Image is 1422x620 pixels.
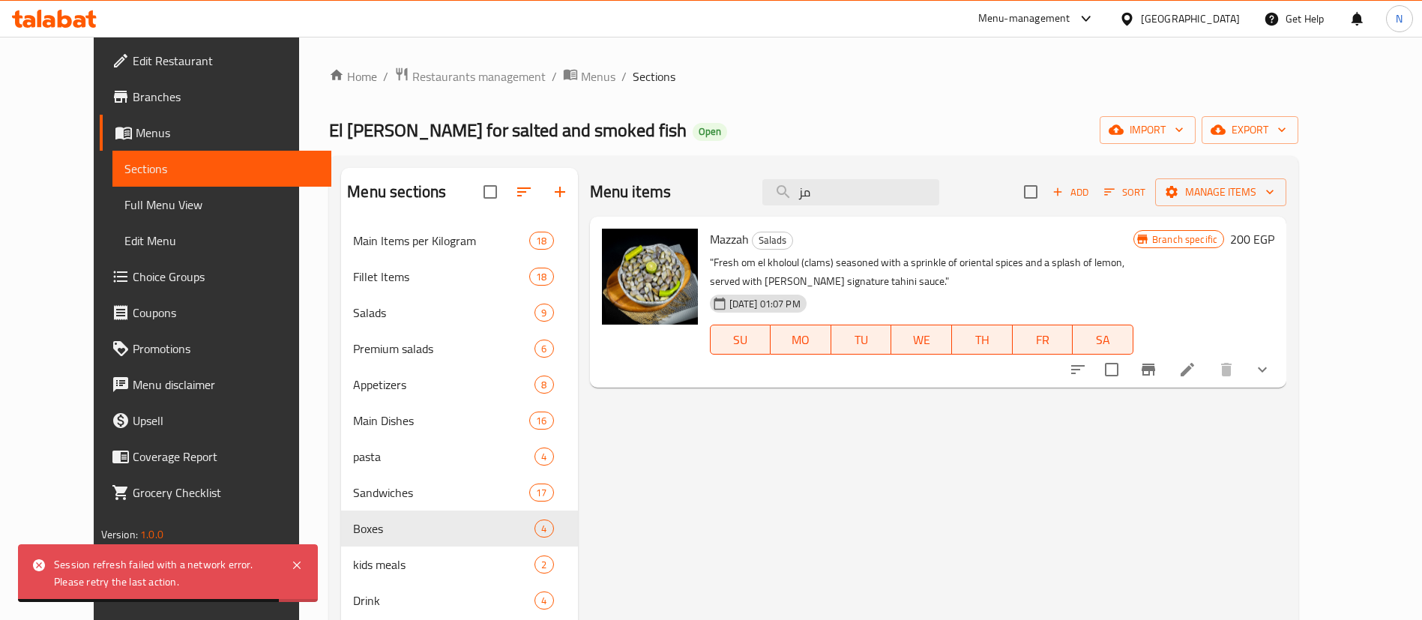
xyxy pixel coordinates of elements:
[535,378,552,392] span: 8
[1112,121,1184,139] span: import
[534,376,553,394] div: items
[341,403,577,439] div: Main Dishes16
[100,115,331,151] a: Menus
[347,181,446,203] h2: Menu sections
[1060,352,1096,388] button: sort-choices
[133,484,319,502] span: Grocery Checklist
[1130,352,1166,388] button: Branch-specific-item
[693,125,727,138] span: Open
[1214,121,1286,139] span: export
[353,592,534,610] span: Drink
[341,331,577,367] div: Premium salads6
[133,412,319,430] span: Upsell
[133,52,319,70] span: Edit Restaurant
[100,367,331,403] a: Menu disclaimer
[353,340,534,358] span: Premium salads
[1094,181,1155,204] span: Sort items
[534,592,553,610] div: items
[535,594,552,608] span: 4
[133,448,319,466] span: Coverage Report
[1167,183,1274,202] span: Manage items
[1019,329,1067,351] span: FR
[534,304,553,322] div: items
[54,556,276,590] div: Session refresh failed with a network error. Please retry the last action.
[1141,10,1240,27] div: [GEOGRAPHIC_DATA]
[542,174,578,210] button: Add section
[535,558,552,572] span: 2
[1046,181,1094,204] span: Add item
[124,160,319,178] span: Sections
[353,484,529,502] div: Sandwiches
[100,439,331,475] a: Coverage Report
[710,228,749,250] span: Mazzah
[353,520,534,538] div: Boxes
[534,520,553,538] div: items
[112,223,331,259] a: Edit Menu
[353,412,529,430] span: Main Dishes
[633,67,675,85] span: Sections
[100,43,331,79] a: Edit Restaurant
[952,325,1013,355] button: TH
[1146,232,1223,247] span: Branch specific
[136,124,319,142] span: Menus
[897,329,946,351] span: WE
[1096,354,1127,385] span: Select to update
[341,439,577,475] div: pasta4
[529,268,553,286] div: items
[723,297,807,311] span: [DATE] 01:07 PM
[353,268,529,286] span: Fillet Items
[1015,176,1046,208] span: Select section
[621,67,627,85] li: /
[1046,181,1094,204] button: Add
[563,67,615,86] a: Menus
[140,525,163,544] span: 1.0.0
[100,259,331,295] a: Choice Groups
[412,67,546,85] span: Restaurants management
[353,376,534,394] span: Appetizers
[133,88,319,106] span: Branches
[753,232,792,249] span: Salads
[341,583,577,619] div: Drink4
[717,329,765,351] span: SU
[101,525,138,544] span: Version:
[133,340,319,358] span: Promotions
[831,325,892,355] button: TU
[100,475,331,511] a: Grocery Checklist
[353,556,534,574] span: kids meals
[762,179,939,205] input: search
[529,412,553,430] div: items
[1208,352,1244,388] button: delete
[100,295,331,331] a: Coupons
[534,556,553,574] div: items
[1079,329,1127,351] span: SA
[530,486,552,500] span: 17
[341,259,577,295] div: Fillet Items18
[693,123,727,141] div: Open
[341,511,577,547] div: Boxes4
[353,448,534,466] span: pasta
[534,340,553,358] div: items
[133,268,319,286] span: Choice Groups
[112,187,331,223] a: Full Menu View
[529,232,553,250] div: items
[891,325,952,355] button: WE
[341,223,577,259] div: Main Items per Kilogram18
[958,329,1007,351] span: TH
[133,304,319,322] span: Coupons
[353,304,534,322] span: Salads
[329,67,1298,86] nav: breadcrumb
[1202,116,1298,144] button: export
[771,325,831,355] button: MO
[535,522,552,536] span: 4
[341,295,577,331] div: Salads9
[530,270,552,284] span: 18
[112,151,331,187] a: Sections
[506,174,542,210] span: Sort sections
[535,306,552,320] span: 9
[1100,116,1196,144] button: import
[124,196,319,214] span: Full Menu View
[602,229,698,325] img: Mazzah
